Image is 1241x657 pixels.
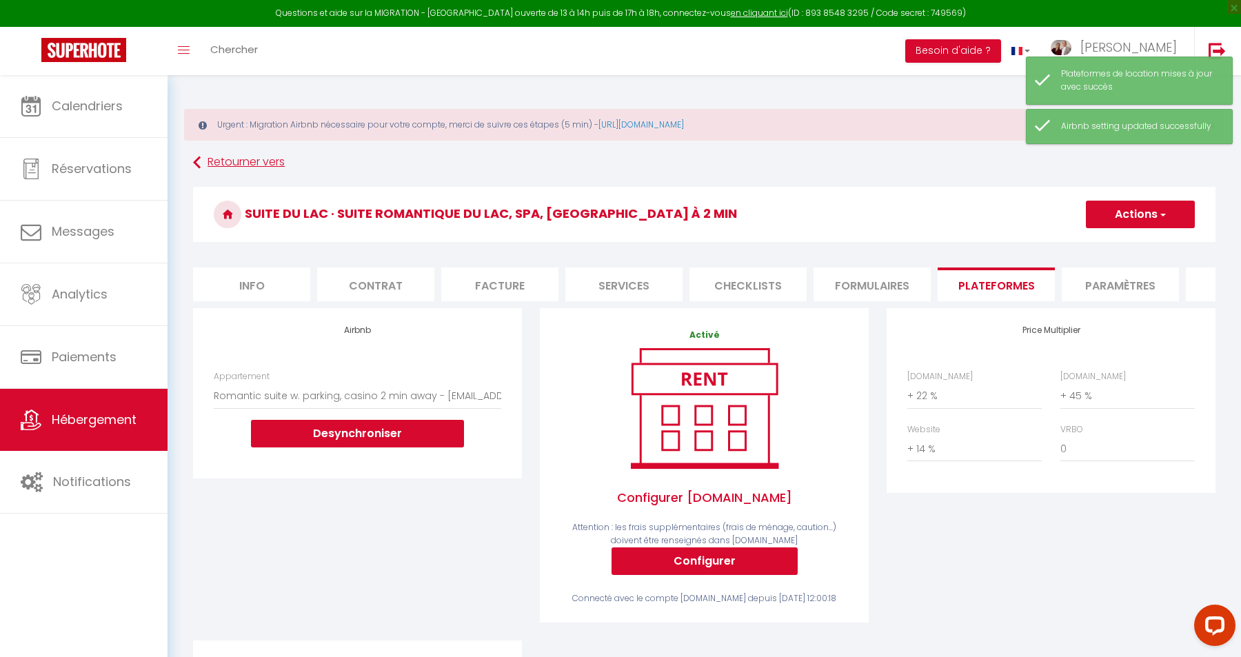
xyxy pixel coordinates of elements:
[907,423,940,436] label: Website
[1080,39,1177,56] span: [PERSON_NAME]
[214,325,501,335] h4: Airbnb
[905,39,1001,63] button: Besoin d'aide ?
[561,592,848,605] div: Connecté avec le compte [DOMAIN_NAME] depuis [DATE] 12:00:18
[689,267,807,301] li: Checklists
[193,150,1215,175] a: Retourner vers
[52,97,123,114] span: Calendriers
[814,267,931,301] li: Formulaires
[193,187,1215,242] h3: Suite du lac · Suite romantique du lac, spa, [GEOGRAPHIC_DATA] à 2 min
[41,38,126,62] img: Super Booking
[1051,40,1071,56] img: ...
[907,325,1195,335] h4: Price Multiplier
[612,547,798,575] button: Configurer
[193,267,310,301] li: Info
[561,474,848,521] span: Configurer [DOMAIN_NAME]
[441,267,558,301] li: Facture
[1183,599,1241,657] iframe: LiveChat chat widget
[200,27,268,75] a: Chercher
[1061,68,1218,94] div: Plateformes de location mises à jour avec succès
[907,370,973,383] label: [DOMAIN_NAME]
[572,521,836,546] span: Attention : les frais supplémentaires (frais de ménage, caution...) doivent être renseignés dans ...
[52,160,132,177] span: Réservations
[598,119,684,130] a: [URL][DOMAIN_NAME]
[616,342,792,474] img: rent.png
[317,267,434,301] li: Contrat
[214,370,270,383] label: Appartement
[52,411,137,428] span: Hébergement
[1061,120,1218,133] div: Airbnb setting updated successfully
[251,420,464,447] button: Desynchroniser
[561,329,848,342] p: Activé
[1060,370,1126,383] label: [DOMAIN_NAME]
[1086,201,1195,228] button: Actions
[938,267,1055,301] li: Plateformes
[52,223,114,240] span: Messages
[1040,27,1194,75] a: ... [PERSON_NAME]
[1060,423,1083,436] label: VRBO
[52,285,108,303] span: Analytics
[731,7,788,19] a: en cliquant ici
[1062,267,1179,301] li: Paramètres
[565,267,683,301] li: Services
[184,109,1224,141] div: Urgent : Migration Airbnb nécessaire pour votre compte, merci de suivre ces étapes (5 min) -
[52,348,117,365] span: Paiements
[53,473,131,490] span: Notifications
[1209,42,1226,59] img: logout
[210,42,258,57] span: Chercher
